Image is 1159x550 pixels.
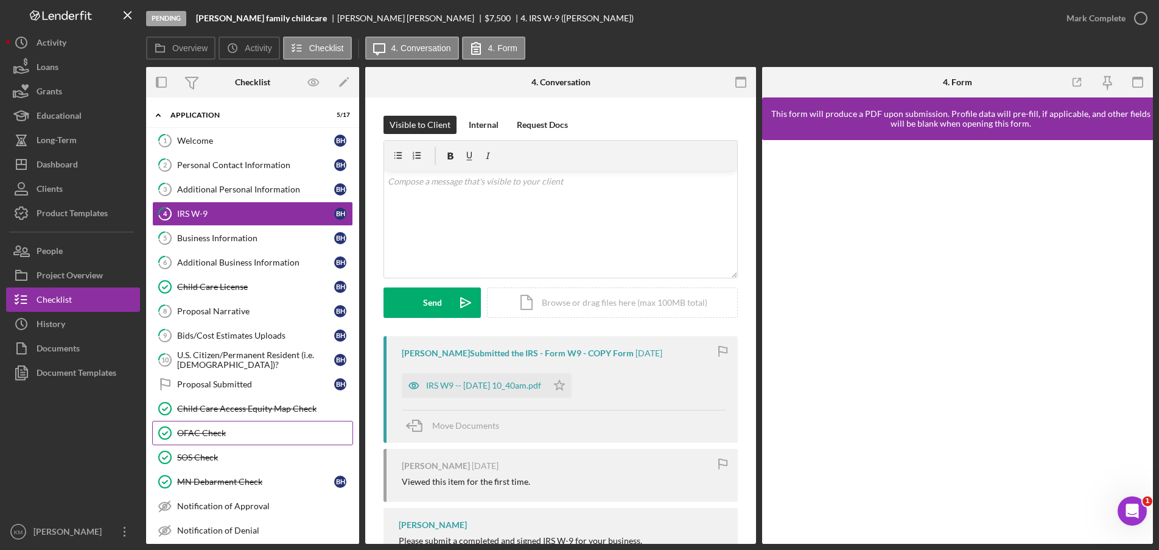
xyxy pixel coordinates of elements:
label: Checklist [309,43,344,53]
iframe: Intercom live chat [1118,496,1147,526]
button: Internal [463,116,505,134]
a: 8Proposal NarrativeBH [152,299,353,323]
div: 4. Form [943,77,972,87]
a: Notification of Denial [152,518,353,543]
span: Move Documents [432,420,499,431]
div: Child Care Access Equity Map Check [177,404,352,414]
div: Please submit a completed and signed IRS W-9 for your business. [399,536,642,546]
div: B H [334,305,346,317]
button: Activity [219,37,279,60]
button: 4. Form [462,37,525,60]
div: B H [334,476,346,488]
tspan: 1 [163,136,167,144]
tspan: 3 [163,185,167,193]
div: B H [334,330,346,342]
div: Child Care License [177,282,334,292]
tspan: 2 [163,161,167,169]
div: B H [334,256,346,269]
div: Internal [469,116,499,134]
a: OFAC Check [152,421,353,445]
div: Bids/Cost Estimates Uploads [177,331,334,340]
time: 2025-07-14 14:38 [472,461,499,471]
tspan: 9 [163,331,167,339]
text: KM [14,529,23,535]
div: Notification of Approval [177,501,352,511]
a: Proposal SubmittedBH [152,372,353,397]
div: B H [334,183,346,196]
div: B H [334,208,346,220]
div: Viewed this item for the first time. [402,477,530,487]
div: B H [334,232,346,244]
button: Send [383,287,481,318]
a: 1WelcomeBH [152,129,353,153]
div: [PERSON_NAME] [399,520,467,530]
div: Additional Business Information [177,258,334,267]
a: 5Business InformationBH [152,226,353,250]
a: Notification of Approval [152,494,353,518]
div: IRS W-9 [177,209,334,219]
div: Application [170,111,320,119]
span: $7,500 [485,13,511,23]
div: Business Information [177,233,334,243]
div: [PERSON_NAME] [PERSON_NAME] [337,13,485,23]
div: Pending [146,11,186,26]
button: Visible to Client [383,116,457,134]
a: 10U.S. Citizen/Permanent Resident (i.e. [DEMOGRAPHIC_DATA])?BH [152,348,353,372]
button: 4. Conversation [365,37,459,60]
a: SOS Check [152,445,353,470]
tspan: 10 [161,356,169,364]
div: Notification of Denial [177,526,352,535]
a: 9Bids/Cost Estimates UploadsBH [152,323,353,348]
label: 4. Form [488,43,517,53]
button: Document Templates [6,361,140,385]
div: [PERSON_NAME] [402,461,470,471]
div: B H [334,135,346,147]
div: B H [334,378,346,390]
div: Welcome [177,136,334,146]
a: MN Debarment CheckBH [152,470,353,494]
div: Document Templates [37,361,116,388]
a: 6Additional Business InformationBH [152,250,353,275]
div: MN Debarment Check [177,477,334,487]
div: SOS Check [177,453,352,462]
a: 2Personal Contact InformationBH [152,153,353,177]
div: Mark Complete [1066,6,1126,30]
button: Request Docs [511,116,574,134]
div: Personal Contact Information [177,160,334,170]
a: 4IRS W-9BH [152,202,353,226]
a: 3Additional Personal InformationBH [152,177,353,202]
div: Visible to Client [390,116,450,134]
tspan: 6 [163,258,167,266]
div: Proposal Narrative [177,306,334,316]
